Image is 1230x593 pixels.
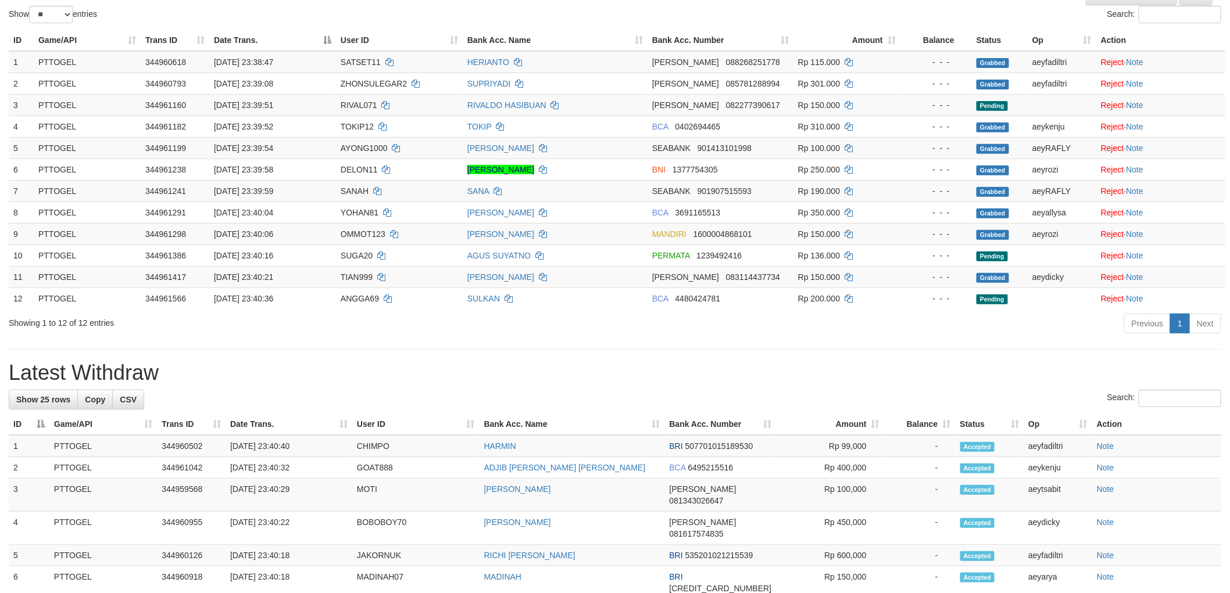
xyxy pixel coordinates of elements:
[798,229,840,239] span: Rp 150.000
[34,73,141,94] td: PTTOGEL
[670,496,724,505] span: Copy 081343026647 to clipboard
[652,79,719,88] span: [PERSON_NAME]
[798,143,840,153] span: Rp 100.000
[467,229,534,239] a: [PERSON_NAME]
[34,116,141,137] td: PTTOGEL
[352,479,480,512] td: MOTI
[977,80,1009,89] span: Grabbed
[1024,457,1092,479] td: aeykenju
[652,229,686,239] span: MANDIRI
[9,94,34,116] td: 3
[9,266,34,287] td: 11
[1097,517,1114,527] a: Note
[467,294,500,303] a: SULKAN
[670,463,686,472] span: BCA
[352,435,480,457] td: CHIMPO
[467,143,534,153] a: [PERSON_NAME]
[652,208,668,217] span: BCA
[145,122,186,131] span: 344961182
[1101,79,1124,88] a: Reject
[480,414,665,435] th: Bank Acc. Name: activate to sort column ascending
[798,251,840,260] span: Rp 136.000
[960,442,995,452] span: Accepted
[1170,314,1190,333] a: 1
[1024,414,1092,435] th: Op: activate to sort column ascending
[685,551,753,560] span: Copy 535201021215539 to clipboard
[1127,79,1144,88] a: Note
[670,572,683,581] span: BRI
[145,251,186,260] span: 344961386
[697,251,742,260] span: Copy 1239492416 to clipboard
[652,294,668,303] span: BCA
[157,479,226,512] td: 344959568
[9,312,504,329] div: Showing 1 to 12 of 12 entries
[1101,57,1124,67] a: Reject
[1127,272,1144,282] a: Note
[1127,100,1144,110] a: Note
[1127,165,1144,174] a: Note
[652,143,691,153] span: SEABANK
[145,272,186,282] span: 344961417
[214,165,273,174] span: [DATE] 23:39:58
[648,30,793,51] th: Bank Acc. Number: activate to sort column ascending
[157,457,226,479] td: 344961042
[905,99,967,111] div: - - -
[9,545,49,566] td: 5
[34,287,141,309] td: PTTOGEL
[798,272,840,282] span: Rp 150.000
[905,293,967,304] div: - - -
[652,122,668,131] span: BCA
[9,51,34,73] td: 1
[798,186,840,196] span: Rp 190.000
[1107,390,1221,407] label: Search:
[341,143,388,153] span: AYONG1000
[693,229,752,239] span: Copy 1600004868101 to clipboard
[1096,116,1225,137] td: ·
[1024,435,1092,457] td: aeyfadiltri
[1139,6,1221,23] input: Search:
[675,294,721,303] span: Copy 4480424781 to clipboard
[977,273,1009,283] span: Grabbed
[145,208,186,217] span: 344961291
[484,441,516,451] a: HARMIN
[1101,165,1124,174] a: Reject
[226,435,352,457] td: [DATE] 23:40:40
[960,518,995,528] span: Accepted
[467,122,492,131] a: TOKIP
[1139,390,1221,407] input: Search:
[34,245,141,266] td: PTTOGEL
[9,457,49,479] td: 2
[1028,202,1096,223] td: aeyallysa
[956,414,1024,435] th: Status: activate to sort column ascending
[120,395,137,404] span: CSV
[793,30,900,51] th: Amount: activate to sort column ascending
[352,512,480,545] td: BOBOBOY70
[9,30,34,51] th: ID
[652,100,719,110] span: [PERSON_NAME]
[960,485,995,495] span: Accepted
[726,79,780,88] span: Copy 085781288994 to clipboard
[85,395,105,404] span: Copy
[977,101,1008,111] span: Pending
[49,435,157,457] td: PTTOGEL
[9,223,34,245] td: 9
[214,186,273,196] span: [DATE] 23:39:59
[484,551,575,560] a: RICHI [PERSON_NAME]
[145,294,186,303] span: 344961566
[16,395,70,404] span: Show 25 rows
[977,230,1009,240] span: Grabbed
[884,479,956,512] td: -
[1028,30,1096,51] th: Op: activate to sort column ascending
[1127,57,1144,67] a: Note
[652,186,691,196] span: SEABANK
[1097,551,1114,560] a: Note
[675,122,721,131] span: Copy 0402694465 to clipboard
[145,79,186,88] span: 344960793
[1024,479,1092,512] td: aeytsabit
[9,435,49,457] td: 1
[341,294,379,303] span: ANGGA69
[905,185,967,197] div: - - -
[341,122,374,131] span: TOKIP12
[1096,30,1225,51] th: Action
[1101,100,1124,110] a: Reject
